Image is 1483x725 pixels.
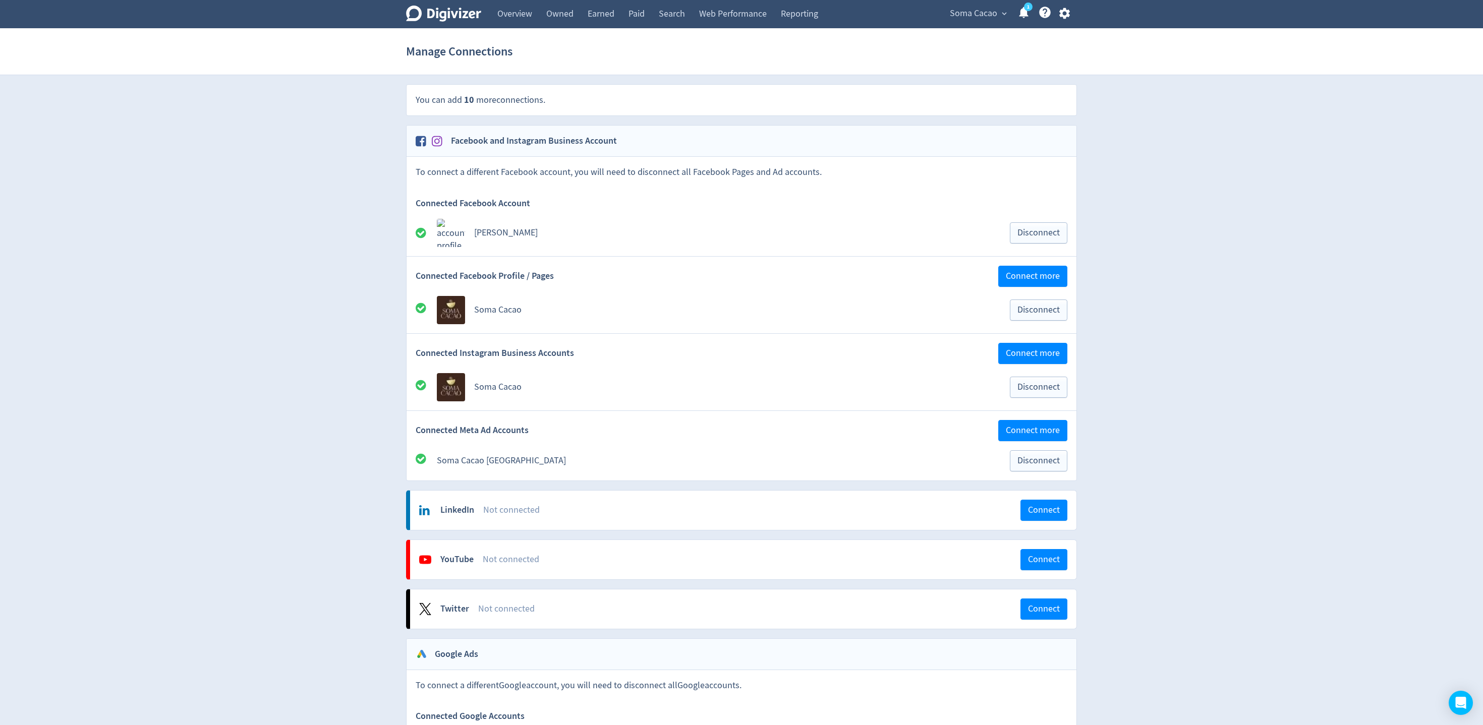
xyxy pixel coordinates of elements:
button: Connect [1020,598,1067,620]
a: Soma Cacao [474,381,522,393]
span: Connected Instagram Business Accounts [416,347,574,359]
a: LinkedInNot connectedConnect [410,491,1076,530]
span: Soma Cacao [950,6,997,22]
div: Not connected [478,602,1020,615]
text: 1 [1027,4,1030,11]
button: Disconnect [1010,450,1067,471]
div: Twitter [440,602,469,615]
a: [PERSON_NAME] [474,227,538,238]
div: All good [416,453,437,468]
button: Connect [1020,549,1067,570]
span: Disconnect [1017,306,1060,315]
div: LinkedIn [440,504,474,516]
button: Disconnect [1010,299,1067,321]
span: Disconnect [1017,228,1060,237]
div: Not connected [483,553,1020,566]
span: Connect more [1006,272,1060,281]
img: account profile [437,219,465,247]
a: 1 [1024,3,1033,11]
button: Soma Cacao [946,6,1009,22]
h1: Manage Connections [406,35,512,68]
a: TwitterNot connectedConnect [410,589,1076,629]
div: Open Intercom Messenger [1449,691,1473,715]
div: To connect a different Google account, you will need to disconnect all Google accounts. [407,670,1076,701]
div: YouTube [440,553,474,566]
span: Connected Meta Ad Accounts [416,424,529,437]
button: Connect more [998,420,1067,441]
span: 10 [464,94,474,106]
div: All good [416,379,437,395]
span: Connect [1028,506,1060,515]
h2: Facebook and Instagram Business Account [444,135,617,147]
h2: Google Ads [428,648,478,660]
span: Connect [1028,605,1060,614]
button: Connect [1020,500,1067,521]
button: Disconnect [1010,377,1067,398]
button: Disconnect [1010,222,1067,244]
a: Soma Cacao [GEOGRAPHIC_DATA] [437,455,566,466]
button: Connect more [998,266,1067,287]
div: Not connected [483,504,1020,516]
a: Soma Cacao [474,304,522,316]
span: Connected Facebook Profile / Pages [416,270,554,282]
span: You can add more connections . [416,94,545,106]
span: Connect [1028,555,1060,564]
a: YouTubeNot connectedConnect [410,540,1076,579]
span: Connect more [1006,426,1060,435]
span: Connected Facebook Account [416,197,530,210]
div: All good [416,302,437,318]
img: Avatar for Soma Cacao [437,373,465,401]
span: Disconnect [1017,456,1060,465]
img: Avatar for Soma Cacao [437,296,465,324]
span: Connect more [1006,349,1060,358]
span: expand_more [1000,9,1009,18]
div: To connect a different Facebook account, you will need to disconnect all Facebook Pages and Ad ac... [407,157,1076,188]
span: Connected Google Accounts [416,710,525,722]
span: Disconnect [1017,383,1060,392]
button: Connect more [998,343,1067,364]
